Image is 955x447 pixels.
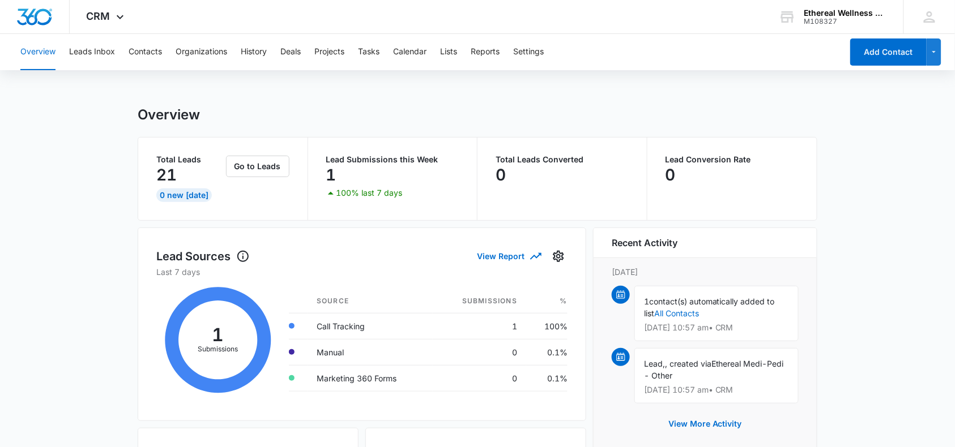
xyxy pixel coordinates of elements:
[20,34,56,70] button: Overview
[612,266,799,278] p: [DATE]
[644,296,649,306] span: 1
[156,248,250,265] h1: Lead Sources
[226,161,289,171] a: Go to Leads
[280,34,301,70] button: Deals
[308,313,433,339] td: Call Tracking
[644,324,789,332] p: [DATE] 10:57 am • CRM
[176,34,227,70] button: Organizations
[665,359,711,368] span: , created via
[87,10,110,22] span: CRM
[666,166,676,184] p: 0
[657,410,753,437] button: View More Activity
[471,34,500,70] button: Reports
[308,365,433,391] td: Marketing 360 Forms
[526,289,568,313] th: %
[129,34,162,70] button: Contacts
[156,266,568,278] p: Last 7 days
[526,339,568,365] td: 0.1%
[612,236,677,250] h6: Recent Activity
[526,313,568,339] td: 100%
[477,246,540,266] button: View Report
[241,34,267,70] button: History
[496,166,506,184] p: 0
[156,188,212,202] div: 0 New [DATE]
[804,18,887,25] div: account id
[850,38,927,66] button: Add Contact
[526,365,568,391] td: 0.1%
[433,313,526,339] td: 1
[69,34,115,70] button: Leads Inbox
[654,308,699,318] a: All Contacts
[226,156,289,177] button: Go to Leads
[644,359,784,380] span: Ethereal Medi-Pedi - Other
[393,34,427,70] button: Calendar
[804,8,887,18] div: account name
[156,156,224,164] p: Total Leads
[433,289,526,313] th: Submissions
[513,34,544,70] button: Settings
[326,166,336,184] p: 1
[433,339,526,365] td: 0
[666,156,799,164] p: Lead Conversion Rate
[308,339,433,365] td: Manual
[496,156,629,164] p: Total Leads Converted
[336,189,403,197] p: 100% last 7 days
[644,296,775,318] span: contact(s) automatically added to list
[644,386,789,394] p: [DATE] 10:57 am • CRM
[644,359,665,368] span: Lead,
[156,166,177,184] p: 21
[326,156,459,164] p: Lead Submissions this Week
[308,289,433,313] th: Source
[440,34,457,70] button: Lists
[433,365,526,391] td: 0
[358,34,380,70] button: Tasks
[549,247,568,265] button: Settings
[314,34,344,70] button: Projects
[138,106,200,123] h1: Overview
